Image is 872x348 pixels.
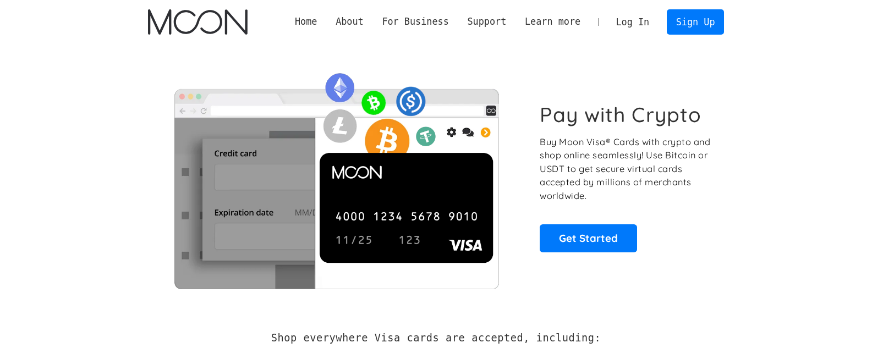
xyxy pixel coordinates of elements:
[540,135,712,203] p: Buy Moon Visa® Cards with crypto and shop online seamlessly! Use Bitcoin or USDT to get secure vi...
[148,65,525,289] img: Moon Cards let you spend your crypto anywhere Visa is accepted.
[148,9,248,35] img: Moon Logo
[667,9,724,34] a: Sign Up
[458,15,515,29] div: Support
[382,15,448,29] div: For Business
[540,102,701,127] h1: Pay with Crypto
[540,224,637,252] a: Get Started
[286,15,326,29] a: Home
[148,9,248,35] a: home
[467,15,506,29] div: Support
[373,15,458,29] div: For Business
[336,15,364,29] div: About
[326,15,372,29] div: About
[515,15,590,29] div: Learn more
[271,332,601,344] h2: Shop everywhere Visa cards are accepted, including:
[607,10,659,34] a: Log In
[525,15,580,29] div: Learn more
